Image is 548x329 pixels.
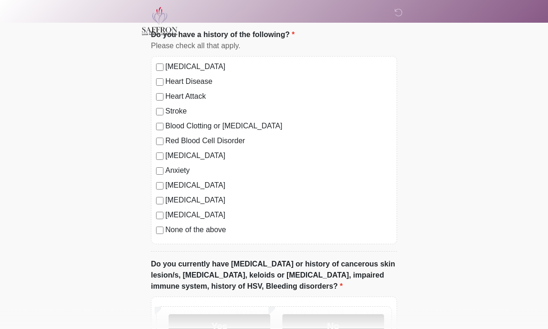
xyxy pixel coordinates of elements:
[156,138,163,146] input: Red Blood Cell Disorder
[165,195,392,206] label: [MEDICAL_DATA]
[142,7,178,36] img: Saffron Laser Aesthetics and Medical Spa Logo
[165,121,392,132] label: Blood Clotting or [MEDICAL_DATA]
[156,183,163,190] input: [MEDICAL_DATA]
[156,64,163,71] input: [MEDICAL_DATA]
[165,76,392,88] label: Heart Disease
[165,151,392,162] label: [MEDICAL_DATA]
[165,91,392,102] label: Heart Attack
[165,136,392,147] label: Red Blood Cell Disorder
[165,165,392,177] label: Anxiety
[151,41,397,52] div: Please check all that apply.
[156,197,163,205] input: [MEDICAL_DATA]
[156,108,163,116] input: Stroke
[156,153,163,160] input: [MEDICAL_DATA]
[165,210,392,221] label: [MEDICAL_DATA]
[165,225,392,236] label: None of the above
[165,62,392,73] label: [MEDICAL_DATA]
[156,227,163,234] input: None of the above
[156,123,163,131] input: Blood Clotting or [MEDICAL_DATA]
[156,79,163,86] input: Heart Disease
[156,212,163,220] input: [MEDICAL_DATA]
[156,94,163,101] input: Heart Attack
[156,168,163,175] input: Anxiety
[165,180,392,191] label: [MEDICAL_DATA]
[151,259,397,292] label: Do you currently have [MEDICAL_DATA] or history of cancerous skin lesion/s, [MEDICAL_DATA], keloi...
[165,106,392,117] label: Stroke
